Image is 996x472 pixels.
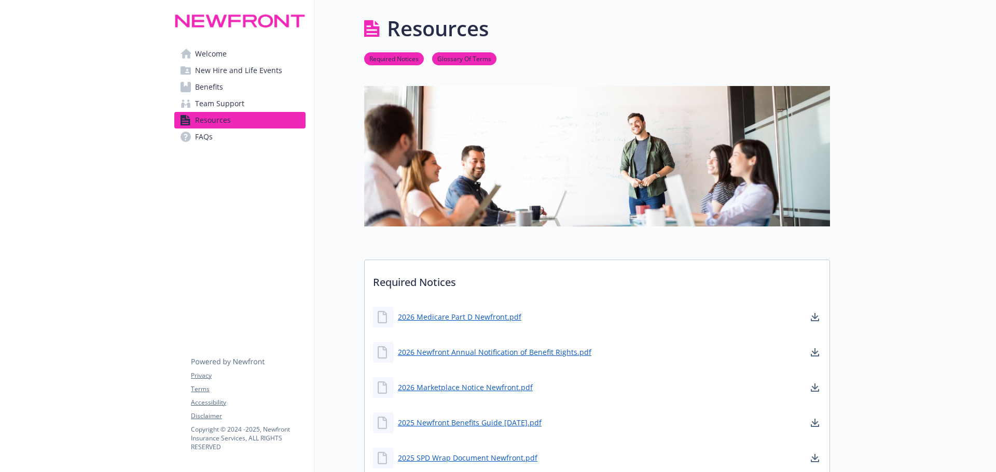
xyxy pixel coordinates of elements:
a: Terms [191,384,305,394]
a: 2025 SPD Wrap Document Newfront.pdf [398,452,537,463]
a: Resources [174,112,306,128]
span: Team Support [195,95,244,112]
a: 2026 Medicare Part D Newfront.pdf [398,311,521,322]
a: Required Notices [364,53,424,63]
a: 2026 Newfront Annual Notification of Benefit Rights.pdf [398,347,591,357]
span: Resources [195,112,231,128]
a: Disclaimer [191,411,305,421]
a: download document [809,311,821,323]
a: Welcome [174,46,306,62]
a: download document [809,452,821,464]
a: Privacy [191,371,305,380]
a: Team Support [174,95,306,112]
p: Required Notices [365,260,829,298]
p: Copyright © 2024 - 2025 , Newfront Insurance Services, ALL RIGHTS RESERVED [191,425,305,451]
a: download document [809,346,821,359]
span: FAQs [195,128,213,145]
span: Benefits [195,79,223,95]
a: download document [809,381,821,394]
h1: Resources [387,13,489,44]
a: download document [809,417,821,429]
a: Glossary Of Terms [432,53,496,63]
span: New Hire and Life Events [195,62,282,79]
span: Welcome [195,46,227,62]
a: New Hire and Life Events [174,62,306,79]
a: 2025 Newfront Benefits Guide [DATE].pdf [398,417,542,428]
a: FAQs [174,128,306,145]
img: resources page banner [364,86,830,226]
a: Benefits [174,79,306,95]
a: 2026 Marketplace Notice Newfront.pdf [398,382,533,393]
a: Accessibility [191,398,305,407]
